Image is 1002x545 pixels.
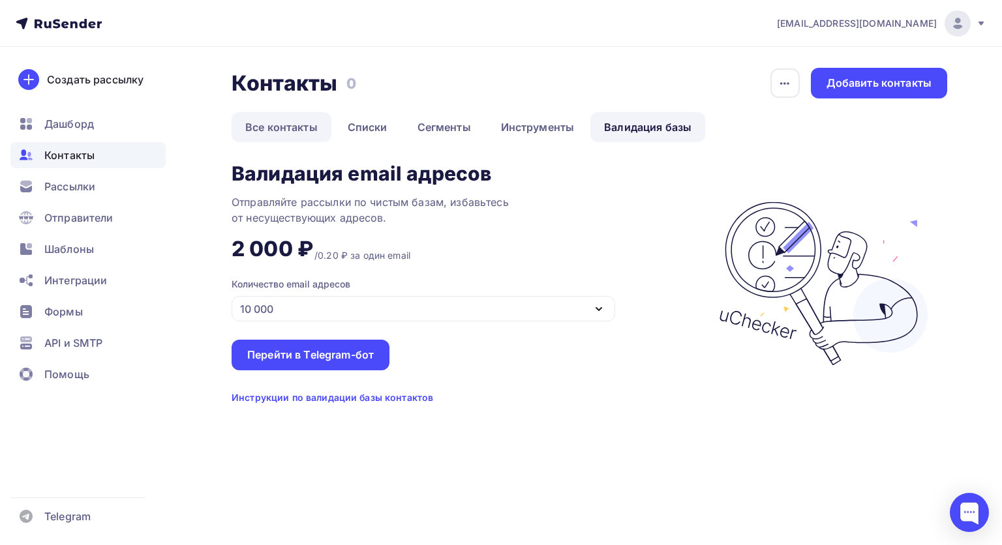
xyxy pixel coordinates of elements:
div: 2 000 ₽ [232,236,313,262]
div: Создать рассылку [47,72,144,87]
button: Количество email адресов 10 000 [232,278,658,321]
span: Telegram [44,508,91,524]
div: Валидация email адресов [232,163,491,184]
div: Количество email адресов [232,278,350,291]
a: Шаблоны [10,236,166,262]
h3: 0 [346,74,356,93]
a: Сегменты [404,112,485,142]
span: Формы [44,304,83,319]
a: Все контакты [232,112,331,142]
a: Отправители [10,205,166,231]
a: Рассылки [10,173,166,199]
a: Инструменты [487,112,588,142]
div: 10 000 [240,301,273,317]
span: Шаблоны [44,241,94,257]
div: Отправляйте рассылки по чистым базам, избавьтесь от несуществующих адресов. [232,194,558,226]
a: Дашборд [10,111,166,137]
a: Валидация базы [590,112,705,142]
span: Рассылки [44,179,95,194]
a: Формы [10,299,166,325]
span: Контакты [44,147,95,163]
span: API и SMTP [44,335,102,351]
h2: Контакты [232,70,337,96]
a: Списки [334,112,401,142]
div: /0.20 ₽ за один email [314,249,410,262]
span: Интеграции [44,272,107,288]
a: [EMAIL_ADDRESS][DOMAIN_NAME] [777,10,986,37]
div: Добавить контакты [827,76,932,91]
div: Инструкции по валидации базы контактов [232,391,433,404]
span: [EMAIL_ADDRESS][DOMAIN_NAME] [777,17,937,30]
span: Отправители [44,210,114,226]
a: Контакты [10,142,166,168]
div: Перейти в Telegram-бот [247,347,374,362]
span: Дашборд [44,116,94,132]
span: Помощь [44,366,89,382]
